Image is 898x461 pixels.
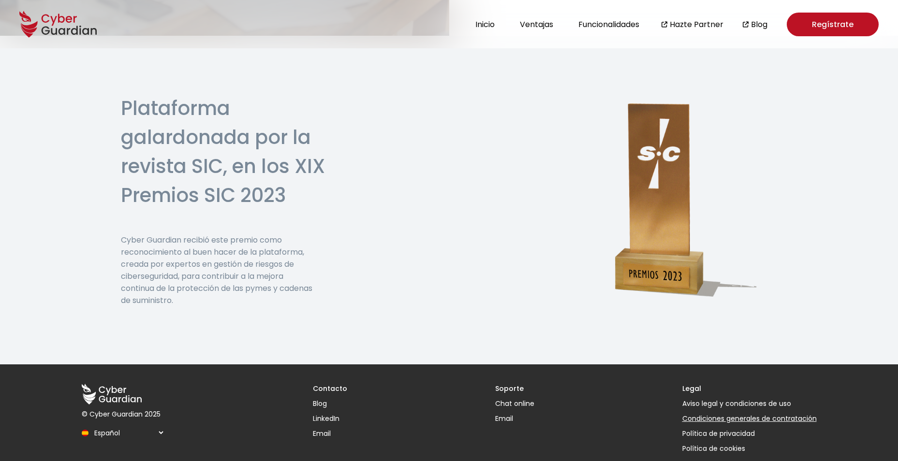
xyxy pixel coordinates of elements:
[682,399,817,409] a: Aviso legal y condiciones de uso
[682,444,817,454] button: Política de cookies
[121,234,328,306] p: Cyber Guardian recibió este premio como reconocimiento al buen hacer de la plataforma, creada por...
[313,399,347,409] a: Blog
[313,414,347,424] a: LinkedIn
[517,18,556,31] button: Ventajas
[682,429,817,439] a: Política de privacidad
[751,18,767,30] a: Blog
[82,409,165,419] p: © Cyber Guardian 2025
[495,384,534,394] h3: Soporte
[682,384,817,394] h3: Legal
[575,18,642,31] button: Funcionalidades
[495,414,534,424] a: Email
[682,414,817,424] a: Condiciones generales de contratación
[472,18,498,31] button: Inicio
[313,384,347,394] h3: Contacto
[313,429,347,439] a: Email
[588,103,760,297] img: Premio SIC
[495,399,534,409] button: Chat online
[787,13,879,36] a: Regístrate
[121,94,328,210] h2: Plataforma galardonada por la revista SIC, en los XIX Premios SIC 2023
[670,18,723,30] a: Hazte Partner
